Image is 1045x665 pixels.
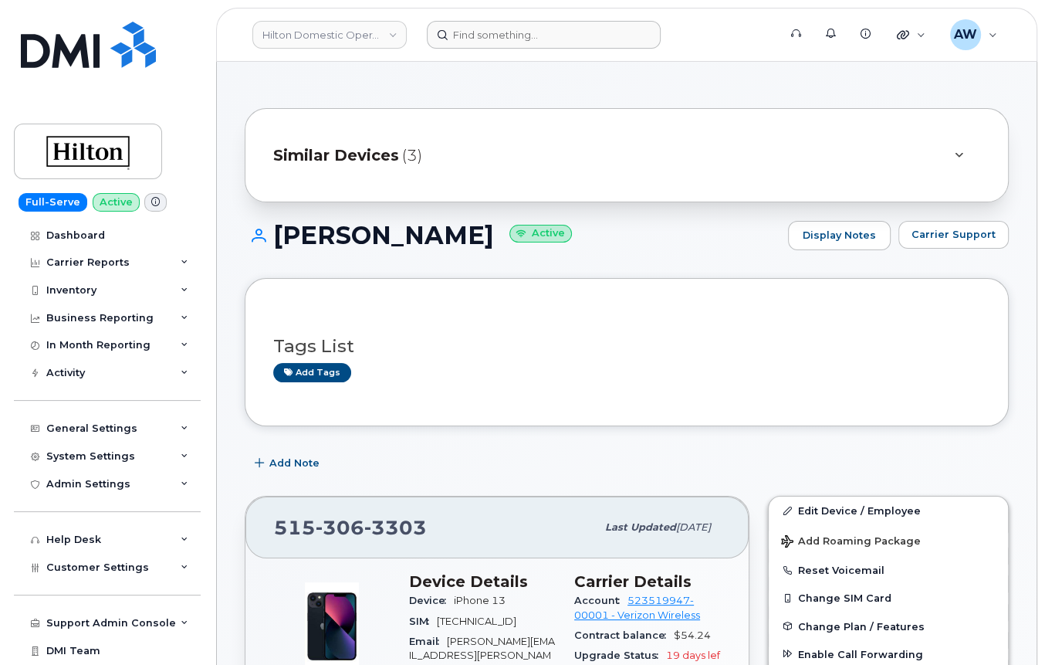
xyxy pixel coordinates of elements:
[574,595,627,606] span: Account
[898,221,1009,249] button: Carrier Support
[769,584,1008,612] button: Change SIM Card
[798,648,923,660] span: Enable Call Forwarding
[574,629,674,641] span: Contract balance
[911,227,996,242] span: Carrier Support
[454,595,506,606] span: iPhone 13
[402,144,422,167] span: (3)
[409,616,437,627] span: SIM
[769,612,1008,640] button: Change Plan / Features
[273,363,351,382] a: Add tags
[798,620,925,632] span: Change Plan / Features
[769,497,1008,524] a: Edit Device / Employee
[273,337,980,356] h3: Tags List
[788,221,891,250] a: Display Notes
[364,516,427,539] span: 3303
[409,572,556,591] h3: Device Details
[409,595,454,606] span: Device
[273,144,399,167] span: Similar Devices
[574,595,700,620] a: 523519947-00001 - Verizon Wireless
[769,524,1008,556] button: Add Roaming Package
[245,222,780,249] h1: [PERSON_NAME]
[978,598,1033,653] iframe: Messenger Launcher
[574,572,721,591] h3: Carrier Details
[245,450,333,477] button: Add Note
[674,629,711,641] span: $54.24
[409,636,447,647] span: Email
[509,225,572,243] small: Active
[274,516,427,539] span: 515
[769,556,1008,584] button: Reset Voicemail
[781,535,921,550] span: Add Roaming Package
[574,650,666,661] span: Upgrade Status
[605,521,676,533] span: Last updated
[316,516,364,539] span: 306
[676,521,711,533] span: [DATE]
[437,616,516,627] span: [TECHNICAL_ID]
[269,456,320,470] span: Add Note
